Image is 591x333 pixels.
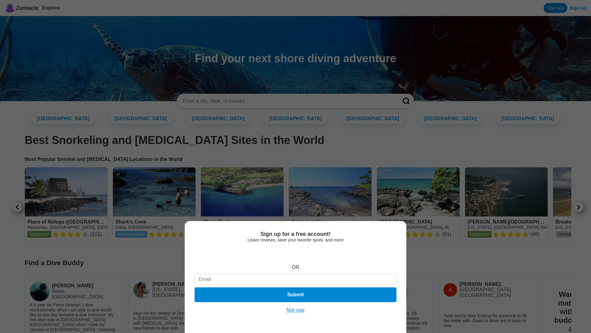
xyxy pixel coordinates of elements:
div: Sign up for a free account! [195,231,396,237]
div: OR [292,265,299,270]
button: Not now [285,307,307,313]
button: Submit [195,287,396,302]
div: Leave reviews, save your favorite spots, and more [195,237,396,242]
input: Email [195,274,396,285]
